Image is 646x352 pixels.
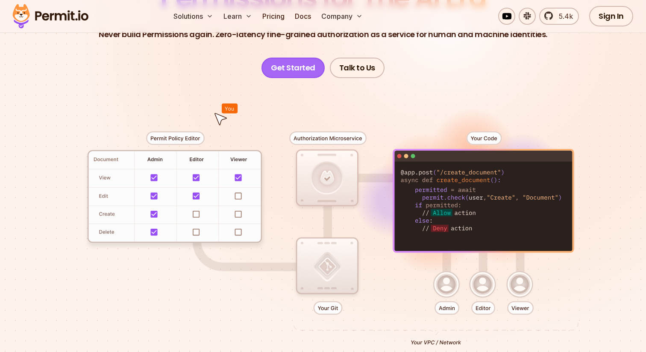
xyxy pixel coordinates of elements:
[291,8,314,25] a: Docs
[589,6,633,26] a: Sign In
[554,11,573,21] span: 5.4k
[261,58,325,78] a: Get Started
[220,8,255,25] button: Learn
[99,29,547,41] p: Never build Permissions again. Zero-latency fine-grained authorization as a service for human and...
[318,8,366,25] button: Company
[330,58,385,78] a: Talk to Us
[9,2,92,31] img: Permit logo
[170,8,217,25] button: Solutions
[259,8,288,25] a: Pricing
[539,8,579,25] a: 5.4k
